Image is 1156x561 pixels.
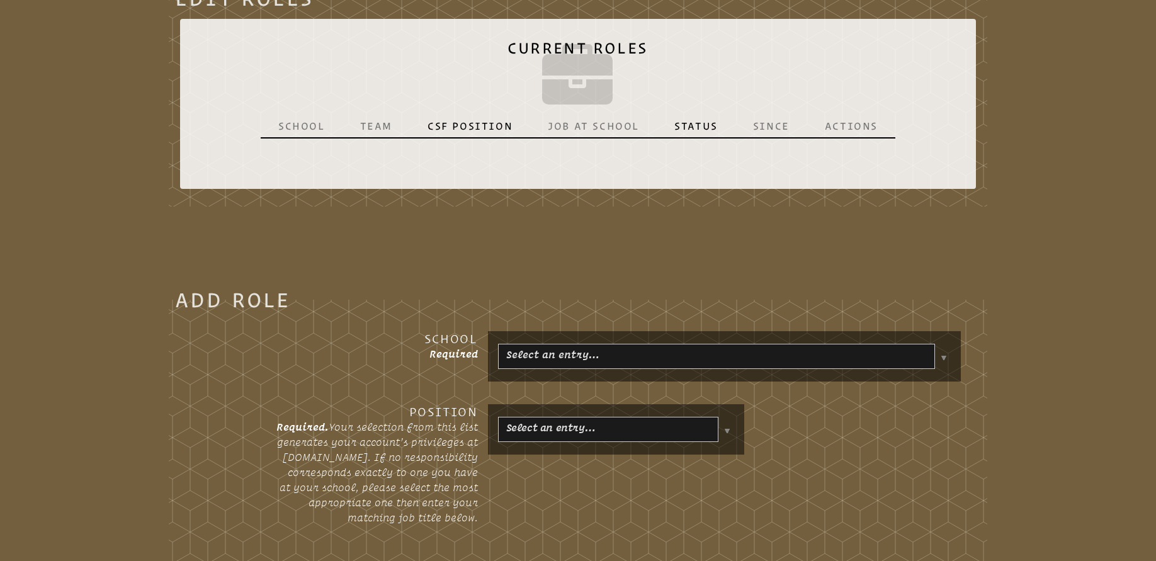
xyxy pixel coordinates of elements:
[278,120,325,132] p: School
[753,120,790,132] p: Since
[501,417,596,438] a: Select an entry…
[674,120,718,132] p: Status
[276,419,478,525] p: Your selection from this list generates your account’s privileges at [DOMAIN_NAME]. If no respons...
[548,120,639,132] p: Job at School
[360,120,392,132] p: Team
[428,120,513,132] p: CSF Position
[276,421,329,433] span: Required.
[190,31,966,115] h2: Current Roles
[429,348,478,360] span: Required
[276,331,478,346] h3: School
[276,404,478,419] h3: Position
[825,120,878,132] p: Actions
[175,292,291,307] legend: Add Role
[501,344,599,365] a: Select an entry…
